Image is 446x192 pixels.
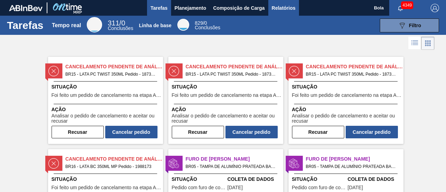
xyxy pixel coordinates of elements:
[228,176,282,183] span: Coleta de Dados
[66,164,152,169] font: BR16 - LATA BC 350ML MP Pedido - 1988173
[292,185,346,190] span: Pedido com furo de coleta
[272,5,295,11] font: Relatórios
[105,126,157,138] button: Cancelar pedido
[52,185,161,190] span: Foi feito um pedido de cancelamento na etapa Aguardando Faturamento
[186,64,286,69] font: Cancelamento Pendente de Análise
[292,176,346,183] span: Situação
[87,17,102,32] div: Tempo real
[52,93,161,98] span: Foi feito um pedido de cancelamento na etapa Aguardando Faturamento
[289,66,299,76] img: status
[52,126,104,138] button: Recusar
[186,164,320,169] font: BR05 - TAMPA DE ALUMÍNIO PRATEADA BALL CDL Pedido - 1991200
[52,83,161,91] span: Situação
[169,158,179,169] img: status
[292,126,344,138] button: Recusar
[48,66,59,76] img: status
[306,156,370,162] font: Furo de [PERSON_NAME]
[292,113,395,124] font: Analisar o pedido de cancelamento e aceitar ou recusar
[66,163,157,170] span: BR16 - LATA BC 350ML MP Pedido - 1988173
[289,158,299,169] img: status
[52,107,66,112] font: Ação
[389,3,412,13] button: Notificações
[68,129,87,135] font: Recusar
[121,19,125,27] font: 0
[52,176,77,182] font: Situação
[48,158,59,169] img: status
[172,83,282,91] span: Situação
[52,92,209,98] font: Foi feito um pedido de cancelamento na etapa Aguardando Faturamento
[175,5,206,11] font: Planejamento
[172,176,226,183] span: Situação
[52,124,157,138] div: Completar tarefa: 29757344
[346,126,398,138] button: Cancelar pedido
[232,129,270,135] font: Cancelar pedido
[112,129,150,135] font: Cancelar pedido
[172,84,197,90] font: Situação
[380,18,439,32] button: Filtro
[228,185,243,190] span: 17/08/2025
[108,25,133,31] font: Conclusões
[186,163,278,170] span: BR05 - TAMPA DE ALUMÍNIO PRATEADA BALL CDL Pedido - 1991200
[225,126,278,138] button: Cancelar pedido
[186,155,283,163] span: Furo de Coleta
[348,185,363,190] font: [DATE]
[169,66,179,76] img: status
[228,185,243,190] font: [DATE]
[52,113,155,124] font: Analisar o pedido de cancelamento e aceitar ou recusar
[186,156,250,162] font: Furo de [PERSON_NAME]
[172,107,186,112] font: Ação
[66,155,163,163] span: Cancelamento Pendente de Análise
[7,20,44,31] font: Tarefas
[195,20,203,26] span: 829
[66,72,158,77] font: BR15 - LATA PC TWIST 350ML Pedido - 1873066
[306,64,406,69] font: Cancelamento Pendente de Análise
[52,185,209,190] font: Foi feito um pedido de cancelamento na etapa Aguardando Faturamento
[292,124,398,138] div: Completar tarefa: 29757365
[306,70,398,78] span: BR15 - LATA PC TWIST 350ML Pedido - 1873064
[172,113,275,124] font: Analisar o pedido de cancelamento e aceitar ou recusar
[188,129,207,135] font: Recusar
[306,72,399,77] font: BR15 - LATA PC TWIST 350ML Pedido - 1873064
[353,129,391,135] font: Cancelar pedido
[409,23,421,28] font: Filtro
[186,70,278,78] span: BR15 - LATA PC TWIST 350ML Pedido - 1873065
[308,129,328,135] font: Recusar
[66,70,157,78] span: BR15 - LATA PC TWIST 350ML Pedido - 1873066
[306,164,440,169] font: BR05 - TAMPA DE ALUMÍNIO PRATEADA BALL CDL Pedido - 1991201
[151,5,168,11] font: Tarefas
[52,84,77,90] font: Situação
[213,5,265,11] font: Composição de Carga
[402,3,412,8] font: 4349
[292,185,349,190] font: Pedido com furo de coleta
[203,20,204,26] font: /
[421,37,435,50] div: Visão em Cards
[52,176,161,183] span: Situação
[195,25,220,30] font: Conclusões
[139,23,171,28] font: Linha de base
[348,176,402,183] span: Coleta de Dados
[172,185,226,190] span: Pedido com furo de coleta
[306,155,403,163] span: Furo de Coleta
[9,5,43,11] img: TNhmsLtSVTkK8tSr43FrP2fwEKptu5GPRR3wAAAABJRU5ErkJggg==
[292,93,402,98] span: Foi feito um pedido de cancelamento na etapa Aguardando Faturamento
[195,21,220,30] div: Linha de base
[172,185,229,190] font: Pedido com furo de coleta
[66,63,163,70] span: Cancelamento Pendente de Análise
[120,19,122,27] font: /
[306,63,403,70] span: Cancelamento Pendente de Análise
[292,176,317,182] font: Situação
[374,5,384,10] font: Bola
[306,163,398,170] span: BR05 - TAMPA DE ALUMÍNIO PRATEADA BALL CDL Pedido - 1991201
[228,176,274,182] font: Coleta de Dados
[348,185,363,190] span: 16/08/2025
[292,107,306,112] font: Ação
[204,20,207,26] font: 0
[108,20,133,31] div: Tempo real
[186,72,278,77] font: BR15 - LATA PC TWIST 350ML Pedido - 1873065
[431,4,439,12] img: Sair
[177,19,189,31] div: Linha de base
[186,63,283,70] span: Cancelamento Pendente de Análise
[408,37,421,50] div: Visão em Lista
[52,22,81,28] font: Tempo real
[172,124,278,138] div: Completar tarefa: 29757345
